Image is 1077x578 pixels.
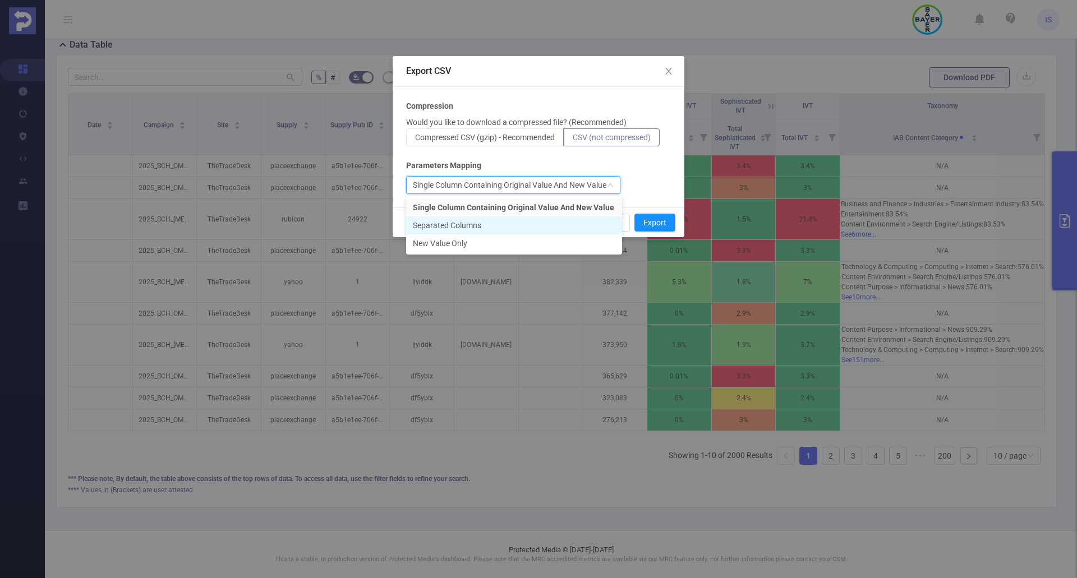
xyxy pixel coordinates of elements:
[634,214,675,232] button: Export
[415,133,555,142] span: Compressed CSV (gzip) - Recommended
[664,67,673,76] i: icon: close
[406,234,622,252] li: New Value Only
[406,160,481,172] b: Parameters Mapping
[406,216,622,234] li: Separated Columns
[653,56,684,87] button: Close
[406,100,453,112] b: Compression
[607,182,614,189] i: icon: down
[573,133,651,142] span: CSV (not compressed)
[406,117,627,128] p: Would you like to download a compressed file? (Recommended)
[413,177,606,193] div: Single Column Containing Original Value And New Value
[406,198,622,216] li: Single Column Containing Original Value And New Value
[406,65,671,77] div: Export CSV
